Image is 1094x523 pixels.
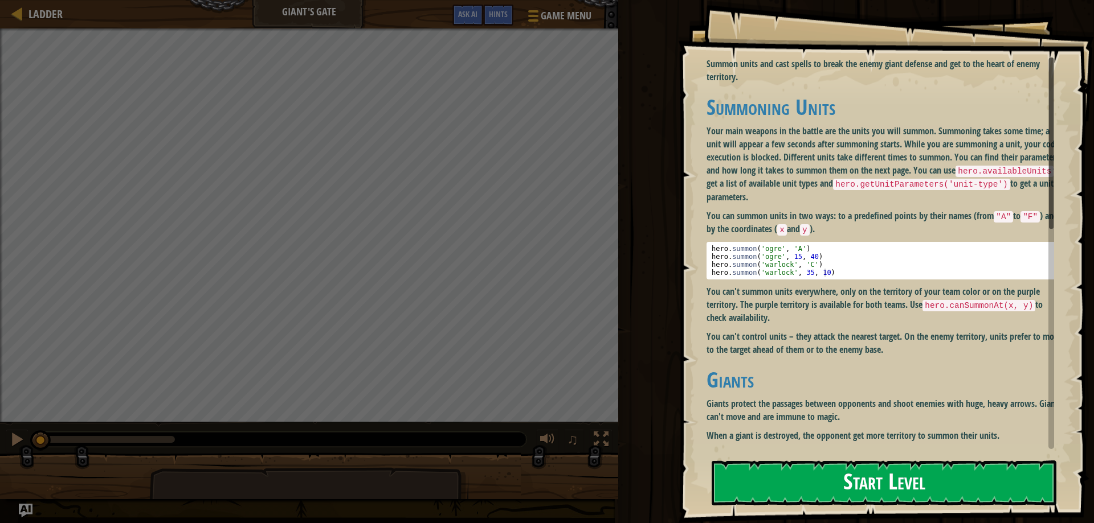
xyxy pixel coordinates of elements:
h1: Giants [707,368,1063,392]
button: Ask AI [452,5,483,26]
p: When a giant is destroyed, the opponent get more territory to summon their units. [707,429,1063,442]
code: "F" [1020,211,1040,223]
h1: Summoning Units [707,95,1063,119]
span: Game Menu [541,9,591,23]
code: "A" [994,211,1013,223]
code: hero.canSummonAt(x, y) [922,300,1035,311]
p: You can't summon units everywhere, only on the territory of your team color or on the purple terr... [707,285,1063,324]
code: y [800,224,810,236]
button: ♫ [565,429,584,452]
button: Start Level [712,460,1056,505]
p: Summon units and cast spells to break the enemy giant defense and get to the heart of enemy terri... [707,57,1063,84]
button: Ask AI [19,504,32,517]
code: x [777,224,787,236]
a: Ladder [23,6,63,22]
p: Giants protect the passages between opponents and shoot enemies with huge, heavy arrows. Giants c... [707,397,1063,423]
code: hero.availableUnits [956,166,1054,177]
p: You can't control units – they attack the nearest target. On the enemy territory, units prefer to... [707,330,1063,356]
p: Your main weapons in the battle are the units you will summon. Summoning takes some time; a unit ... [707,125,1063,204]
button: Toggle fullscreen [590,429,613,452]
code: hero.getUnitParameters('unit-type') [833,179,1010,190]
button: Ctrl + P: Pause [6,429,28,452]
button: Adjust volume [536,429,559,452]
p: You can summon units in two ways: to a predefined points by their names (from to ) and by the coo... [707,209,1063,236]
span: ♫ [567,431,578,448]
button: Game Menu [519,5,598,31]
span: Hints [489,9,508,19]
span: Ladder [28,6,63,22]
span: Ask AI [458,9,477,19]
